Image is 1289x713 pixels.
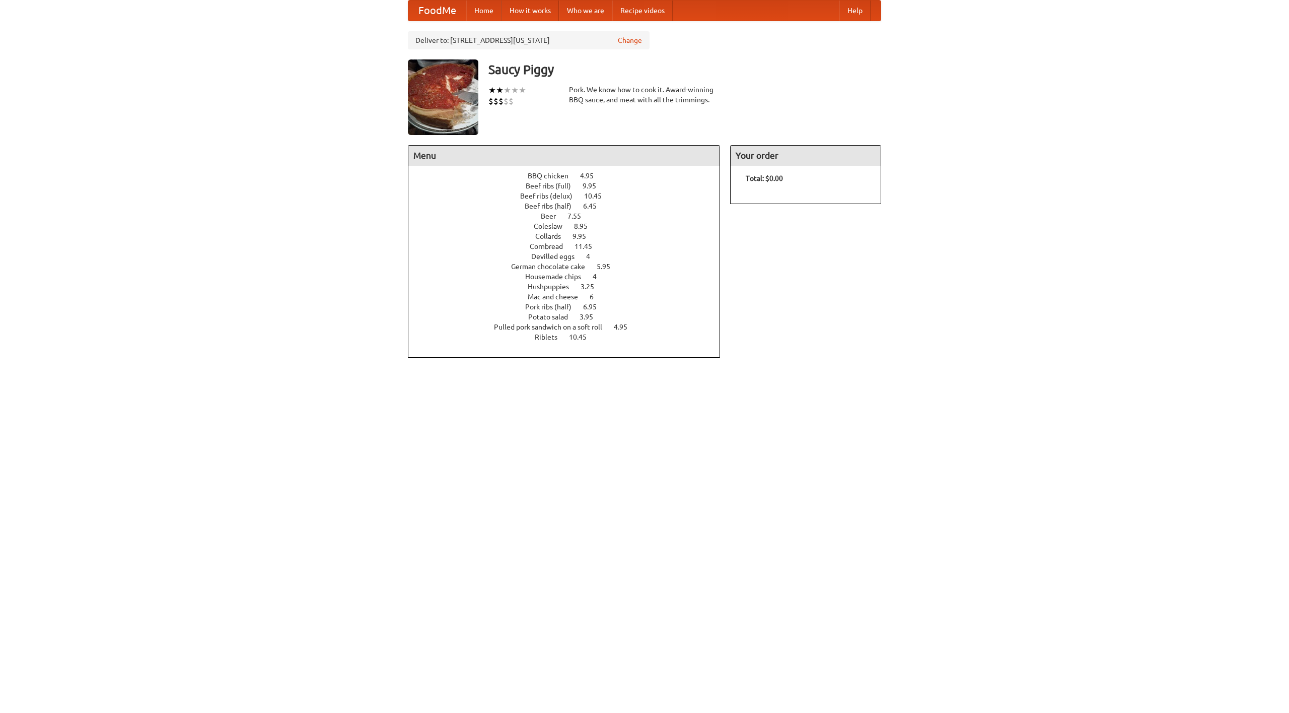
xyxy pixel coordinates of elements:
a: Riblets 10.45 [535,333,605,341]
span: Pulled pork sandwich on a soft roll [494,323,612,331]
span: 5.95 [597,263,620,271]
h3: Saucy Piggy [488,59,881,80]
a: Beef ribs (delux) 10.45 [520,192,620,200]
a: Cornbread 11.45 [530,242,611,250]
a: Who we are [559,1,612,21]
span: 4.95 [614,323,637,331]
a: Pulled pork sandwich on a soft roll 4.95 [494,323,646,331]
span: German chocolate cake [511,263,595,271]
a: Hushpuppies 3.25 [528,283,613,291]
span: 3.95 [580,313,603,321]
span: Hushpuppies [528,283,579,291]
span: 6.45 [583,202,607,210]
span: Coleslaw [534,222,572,230]
a: How it works [502,1,559,21]
span: 8.95 [574,222,598,230]
a: Help [839,1,871,21]
a: Beer 7.55 [541,212,600,220]
span: 10.45 [569,333,597,341]
span: 11.45 [575,242,602,250]
a: Home [466,1,502,21]
span: 4 [586,252,600,261]
a: Housemade chips 4 [525,273,615,281]
span: 10.45 [584,192,612,200]
a: Beef ribs (full) 9.95 [526,182,615,190]
span: Beef ribs (delux) [520,192,583,200]
span: Mac and cheese [528,293,588,301]
div: Pork. We know how to cook it. Award-winning BBQ sauce, and meat with all the trimmings. [569,85,720,105]
li: $ [498,96,504,107]
span: 7.55 [567,212,591,220]
b: Total: $0.00 [746,174,783,182]
h4: Your order [731,146,881,166]
a: Potato salad 3.95 [528,313,612,321]
li: ★ [504,85,511,96]
span: 3.25 [581,283,604,291]
span: 6 [590,293,604,301]
span: Beer [541,212,566,220]
span: Beef ribs (full) [526,182,581,190]
span: Collards [535,232,571,240]
img: angular.jpg [408,59,478,135]
h4: Menu [408,146,720,166]
span: Pork ribs (half) [525,303,582,311]
a: Pork ribs (half) 6.95 [525,303,615,311]
li: $ [493,96,498,107]
span: BBQ chicken [528,172,579,180]
a: Recipe videos [612,1,673,21]
a: Beef ribs (half) 6.45 [525,202,615,210]
span: Beef ribs (half) [525,202,582,210]
div: Deliver to: [STREET_ADDRESS][US_STATE] [408,31,650,49]
li: ★ [511,85,519,96]
li: $ [509,96,514,107]
span: 9.95 [583,182,606,190]
a: FoodMe [408,1,466,21]
span: Potato salad [528,313,578,321]
a: Coleslaw 8.95 [534,222,606,230]
span: 6.95 [583,303,607,311]
li: ★ [519,85,526,96]
a: BBQ chicken 4.95 [528,172,612,180]
a: Collards 9.95 [535,232,605,240]
span: 4 [593,273,607,281]
a: Mac and cheese 6 [528,293,612,301]
a: Devilled eggs 4 [531,252,609,261]
li: ★ [488,85,496,96]
li: ★ [496,85,504,96]
span: Devilled eggs [531,252,585,261]
span: Housemade chips [525,273,591,281]
li: $ [488,96,493,107]
a: Change [618,35,642,45]
span: 9.95 [572,232,596,240]
li: $ [504,96,509,107]
a: German chocolate cake 5.95 [511,263,629,271]
span: Riblets [535,333,567,341]
span: 4.95 [580,172,604,180]
span: Cornbread [530,242,573,250]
